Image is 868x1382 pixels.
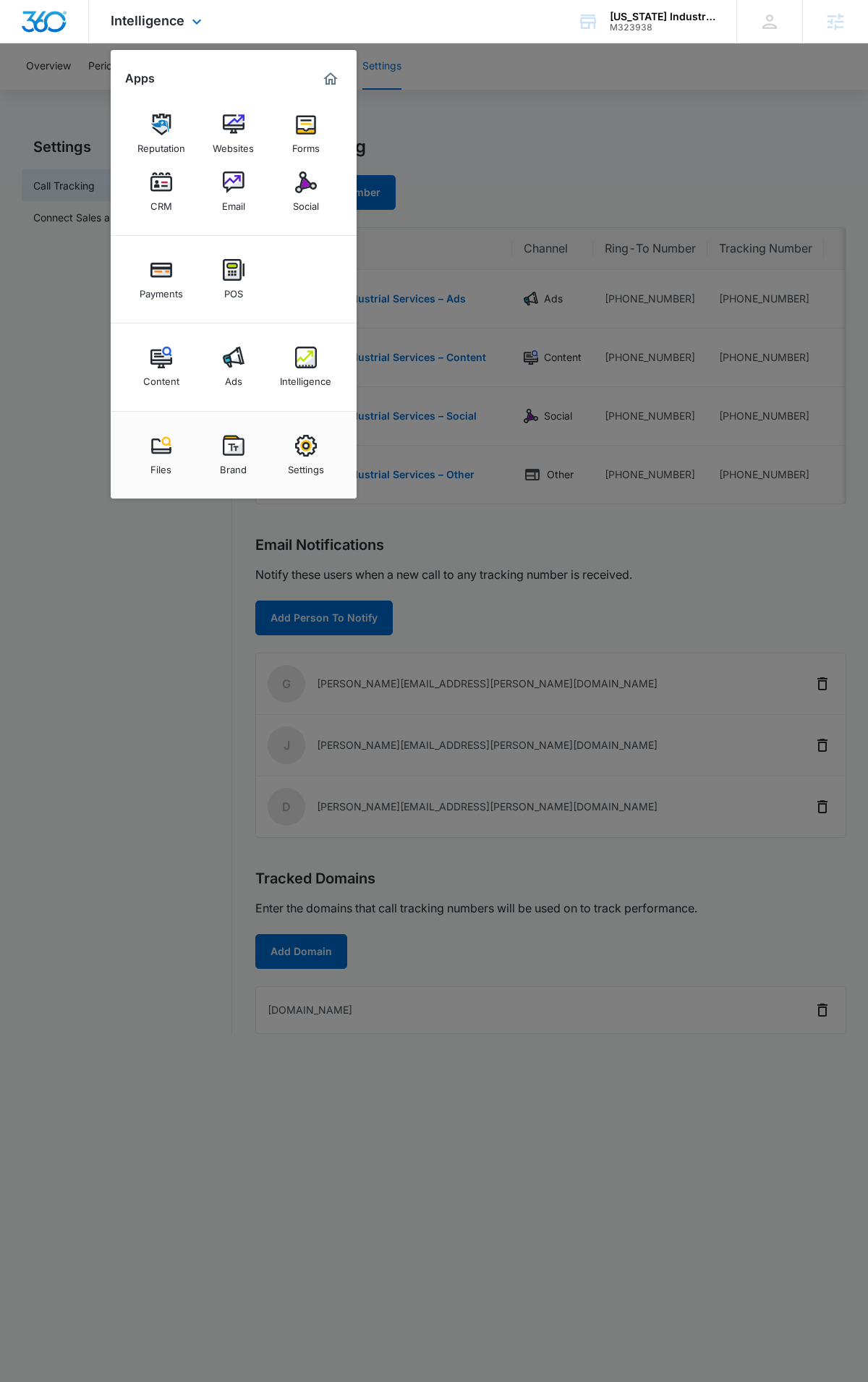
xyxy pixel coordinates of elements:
div: account name [610,11,715,22]
a: Brand [206,428,261,483]
div: Social [293,193,319,212]
a: Marketing 360® Dashboard [319,67,342,90]
a: Email [206,164,261,219]
a: Payments [134,252,189,307]
a: POS [206,252,261,307]
span: Intelligence [111,13,184,28]
h2: Apps [125,72,155,85]
div: Content [143,368,179,387]
div: Ads [225,368,242,387]
div: Email [222,193,245,212]
a: Settings [278,428,333,483]
a: Files [134,428,189,483]
div: Files [150,457,171,475]
div: Brand [220,457,247,475]
a: Ads [206,339,261,394]
a: Content [134,339,189,394]
div: POS [224,281,243,300]
div: Settings [288,457,324,475]
div: CRM [150,193,172,212]
a: Forms [278,106,333,161]
div: Reputation [137,135,185,154]
a: Intelligence [278,339,333,394]
a: CRM [134,164,189,219]
div: Websites [213,135,254,154]
div: account id [610,22,715,33]
a: Social [278,164,333,219]
div: Forms [292,135,320,154]
div: Payments [140,281,183,300]
div: Intelligence [280,368,331,387]
a: Reputation [134,106,189,161]
a: Websites [206,106,261,161]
